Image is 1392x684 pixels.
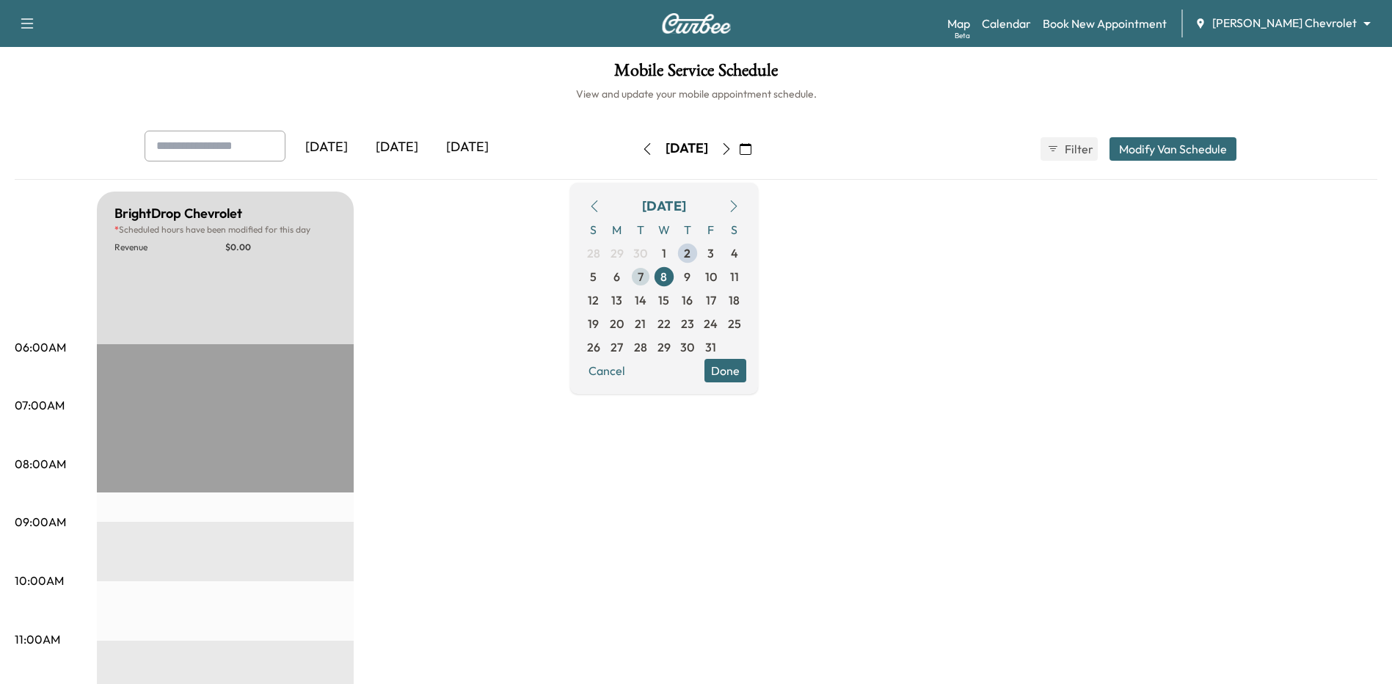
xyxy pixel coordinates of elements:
span: 29 [657,338,671,356]
span: 25 [728,315,741,332]
span: 26 [587,338,600,356]
span: 17 [706,291,716,309]
span: 10 [705,268,717,285]
div: Beta [955,30,970,41]
span: 4 [731,244,738,262]
span: 15 [658,291,669,309]
div: [DATE] [291,131,362,164]
p: 11:00AM [15,630,60,648]
div: [DATE] [642,196,686,217]
div: [DATE] [666,139,708,158]
span: [PERSON_NAME] Chevrolet [1212,15,1357,32]
p: 08:00AM [15,455,66,473]
span: 23 [681,315,694,332]
span: 30 [633,244,647,262]
p: $ 0.00 [225,241,336,253]
button: Filter [1041,137,1098,161]
button: Cancel [582,359,632,382]
p: 10:00AM [15,572,64,589]
span: 9 [684,268,690,285]
span: S [723,218,746,241]
span: 6 [613,268,620,285]
h5: BrightDrop Chevrolet [114,203,242,224]
span: 22 [657,315,671,332]
button: Done [704,359,746,382]
span: 20 [610,315,624,332]
p: Scheduled hours have been modified for this day [114,224,336,236]
span: 3 [707,244,714,262]
h1: Mobile Service Schedule [15,62,1377,87]
span: 8 [660,268,667,285]
span: T [629,218,652,241]
p: 07:00AM [15,396,65,414]
span: T [676,218,699,241]
span: 2 [684,244,690,262]
span: 28 [634,338,647,356]
span: 28 [587,244,600,262]
span: 13 [611,291,622,309]
span: 18 [729,291,740,309]
span: 30 [680,338,694,356]
a: MapBeta [947,15,970,32]
span: 29 [611,244,624,262]
span: S [582,218,605,241]
p: Revenue [114,241,225,253]
span: M [605,218,629,241]
span: 27 [611,338,623,356]
div: [DATE] [362,131,432,164]
span: 31 [705,338,716,356]
h6: View and update your mobile appointment schedule. [15,87,1377,101]
p: 06:00AM [15,338,66,356]
span: 21 [635,315,646,332]
a: Calendar [982,15,1031,32]
span: 11 [730,268,739,285]
span: 14 [635,291,646,309]
a: Book New Appointment [1043,15,1167,32]
div: [DATE] [432,131,503,164]
button: Modify Van Schedule [1109,137,1236,161]
p: 09:00AM [15,513,66,531]
span: 7 [638,268,644,285]
span: 19 [588,315,599,332]
span: F [699,218,723,241]
span: 16 [682,291,693,309]
span: 12 [588,291,599,309]
span: W [652,218,676,241]
span: 1 [662,244,666,262]
img: Curbee Logo [661,13,732,34]
span: 5 [590,268,597,285]
span: Filter [1065,140,1091,158]
span: 24 [704,315,718,332]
